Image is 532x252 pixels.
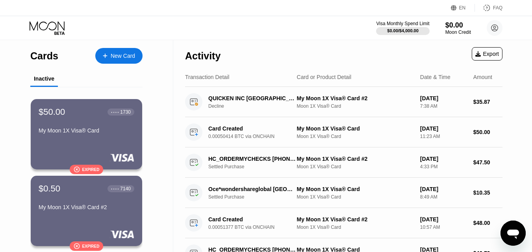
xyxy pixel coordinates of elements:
div: Oce*wondershareglobal [GEOGRAPHIC_DATA] HKSettled PurchaseMy Moon 1X Visa® CardMoon 1X Visa® Card... [185,178,502,208]
div: Visa Monthly Spend Limit$0.00/$4,000.00 [376,21,429,35]
div: My Moon 1X Visa® Card [297,186,414,192]
div: FAQ [475,4,502,12]
div: ● ● ● ● [111,188,119,190]
div:  [74,243,80,250]
div: My Moon 1X Visa® Card #2 [297,156,414,162]
div: $0.00Moon Credit [445,21,471,35]
div: Cards [30,50,58,62]
div: My Moon 1X Visa® Card #2 [297,216,414,223]
div: New Card [95,48,143,64]
div: My Moon 1X Visa® Card #2 [39,204,134,210]
div: QUICKEN INC [GEOGRAPHIC_DATA]DeclineMy Moon 1X Visa® Card #2Moon 1X Visa® Card[DATE]7:38 AM$35.87 [185,87,502,117]
div: $50.00 [39,107,65,117]
div: 10:57 AM [420,224,467,230]
div: Transaction Detail [185,74,229,80]
div: Oce*wondershareglobal [GEOGRAPHIC_DATA] HK [208,186,297,192]
div: Card or Product Detail [297,74,352,80]
div: Visa Monthly Spend Limit [376,21,429,26]
div: Moon 1X Visa® Card [297,134,414,139]
div: Moon 1X Visa® Card [297,103,414,109]
div: [DATE] [420,186,467,192]
div: Card Created [208,216,297,223]
div: HC_ORDERMYCHECKS [PHONE_NUMBER] US [208,156,297,162]
div: Moon 1X Visa® Card [297,224,414,230]
div: Export [475,51,499,57]
div: Export [472,47,502,61]
div: Date & Time [420,74,450,80]
div: $0.00 [445,21,471,29]
div: $50.00● ● ● ●1730My Moon 1X Visa® CardExpired [31,99,142,169]
div: HC_ORDERMYCHECKS [PHONE_NUMBER] USSettled PurchaseMy Moon 1X Visa® Card #2Moon 1X Visa® Card[DATE... [185,147,502,178]
div: Card Created0.00051377 BTC via ONCHAINMy Moon 1X Visa® Card #2Moon 1X Visa® Card[DATE]10:57 AM$48.00 [185,208,502,238]
div: [DATE] [420,156,467,162]
div: 8:49 AM [420,194,467,200]
div: My Moon 1X Visa® Card [39,127,134,134]
div:  [74,166,80,173]
div: ● ● ● ● [111,111,119,113]
div: Card Created [208,125,297,132]
div: Settled Purchase [208,164,303,169]
div: FAQ [493,5,502,11]
div: [DATE] [420,125,467,132]
div: 4:33 PM [420,164,467,169]
div: Activity [185,50,221,62]
iframe: Button to launch messaging window [500,221,526,246]
div: Moon 1X Visa® Card [297,164,414,169]
div: Expired [82,244,100,248]
div: $0.50 [39,184,60,194]
div: 7:38 AM [420,103,467,109]
div: 11:23 AM [420,134,467,139]
div: Inactive [34,75,54,82]
div: My Moon 1X Visa® Card #2 [297,95,414,101]
div: My Moon 1X Visa® Card [297,125,414,132]
div: Amount [473,74,492,80]
div: Moon Credit [445,29,471,35]
div: 0.00050414 BTC via ONCHAIN [208,134,303,139]
div: Settled Purchase [208,194,303,200]
div: EN [459,5,466,11]
div: Moon 1X Visa® Card [297,194,414,200]
div: EN [451,4,475,12]
div: $0.00 / $4,000.00 [387,28,419,33]
div: New Card [111,53,135,59]
div: $10.35 [473,189,502,196]
div: $47.50 [473,159,502,166]
div: 7140 [120,186,131,191]
div: $35.87 [473,99,502,105]
div: 1730 [120,109,131,115]
div: [DATE] [420,95,467,101]
div: Decline [208,103,303,109]
div: QUICKEN INC [GEOGRAPHIC_DATA] [208,95,297,101]
div: [DATE] [420,216,467,223]
div: $0.50● ● ● ●7140My Moon 1X Visa® Card #2Expired [31,176,142,246]
div: $50.00 [473,129,502,135]
div: 0.00051377 BTC via ONCHAIN [208,224,303,230]
div: $48.00 [473,220,502,226]
div: Expired [82,167,100,172]
div: Card Created0.00050414 BTC via ONCHAINMy Moon 1X Visa® CardMoon 1X Visa® Card[DATE]11:23 AM$50.00 [185,117,502,147]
